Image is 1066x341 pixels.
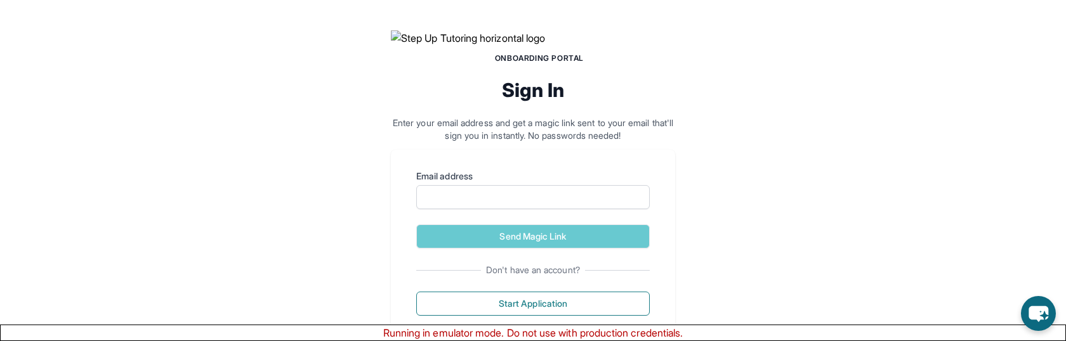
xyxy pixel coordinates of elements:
[416,224,650,248] button: Send Magic Link
[1021,296,1056,331] button: chat-button
[391,30,675,46] img: Step Up Tutoring horizontal logo
[391,117,675,142] p: Enter your email address and get a magic link sent to your email that'll sign you in instantly. N...
[481,264,585,276] span: Don't have an account?
[391,79,675,101] h2: Sign In
[416,170,650,183] label: Email address
[416,292,650,316] button: Start Application
[404,53,675,63] h1: Onboarding Portal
